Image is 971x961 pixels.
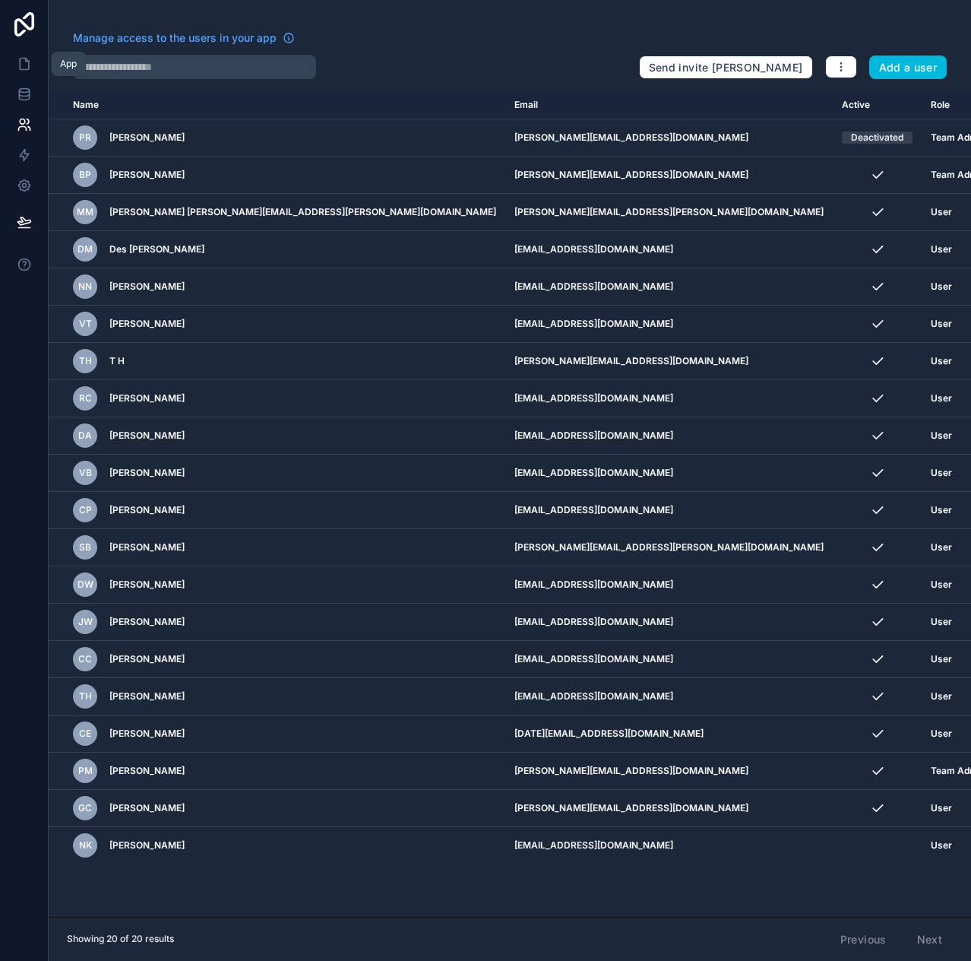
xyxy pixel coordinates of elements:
[77,243,93,255] span: DM
[109,281,185,293] span: [PERSON_NAME]
[931,504,952,516] span: User
[109,728,185,740] span: [PERSON_NAME]
[79,541,91,553] span: SB
[833,91,922,119] th: Active
[73,30,277,46] span: Manage access to the users in your app
[931,281,952,293] span: User
[505,715,833,753] td: [DATE][EMAIL_ADDRESS][DOMAIN_NAME]
[79,392,92,404] span: RC
[79,467,92,479] span: VB
[505,678,833,715] td: [EMAIL_ADDRESS][DOMAIN_NAME]
[109,132,185,144] span: [PERSON_NAME]
[79,839,92,852] span: NK
[931,802,952,814] span: User
[505,529,833,566] td: [PERSON_NAME][EMAIL_ADDRESS][PERSON_NAME][DOMAIN_NAME]
[78,653,92,665] span: CC
[79,504,92,516] span: CP
[869,56,947,80] button: Add a user
[505,492,833,529] td: [EMAIL_ADDRESS][DOMAIN_NAME]
[505,455,833,492] td: [EMAIL_ADDRESS][DOMAIN_NAME]
[109,541,185,553] span: [PERSON_NAME]
[931,653,952,665] span: User
[505,157,833,194] td: [PERSON_NAME][EMAIL_ADDRESS][DOMAIN_NAME]
[109,318,185,330] span: [PERSON_NAME]
[931,616,952,628] span: User
[60,58,77,70] div: App
[505,91,833,119] th: Email
[851,132,903,144] div: Deactivated
[67,933,174,945] span: Showing 20 of 20 results
[79,169,91,181] span: BP
[505,343,833,380] td: [PERSON_NAME][EMAIL_ADDRESS][DOMAIN_NAME]
[109,243,204,255] span: Des [PERSON_NAME]
[109,206,496,218] span: [PERSON_NAME] [PERSON_NAME][EMAIL_ADDRESS][PERSON_NAME][DOMAIN_NAME]
[109,765,185,777] span: [PERSON_NAME]
[931,728,952,740] span: User
[78,616,93,628] span: JW
[505,119,833,157] td: [PERSON_NAME][EMAIL_ADDRESS][DOMAIN_NAME]
[49,91,505,119] th: Name
[931,243,952,255] span: User
[49,91,971,917] div: scrollable content
[505,194,833,231] td: [PERSON_NAME][EMAIL_ADDRESS][PERSON_NAME][DOMAIN_NAME]
[109,467,185,479] span: [PERSON_NAME]
[77,579,93,591] span: DW
[109,690,185,703] span: [PERSON_NAME]
[109,169,185,181] span: [PERSON_NAME]
[109,579,185,591] span: [PERSON_NAME]
[109,839,185,852] span: [PERSON_NAME]
[505,417,833,455] td: [EMAIL_ADDRESS][DOMAIN_NAME]
[931,318,952,330] span: User
[109,355,125,367] span: T H
[505,790,833,827] td: [PERSON_NAME][EMAIL_ADDRESS][DOMAIN_NAME]
[931,579,952,591] span: User
[931,430,952,442] span: User
[79,132,91,144] span: PR
[505,268,833,306] td: [EMAIL_ADDRESS][DOMAIN_NAME]
[505,380,833,417] td: [EMAIL_ADDRESS][DOMAIN_NAME]
[505,604,833,641] td: [EMAIL_ADDRESS][DOMAIN_NAME]
[505,231,833,268] td: [EMAIL_ADDRESS][DOMAIN_NAME]
[78,430,92,442] span: DA
[109,653,185,665] span: [PERSON_NAME]
[505,753,833,790] td: [PERSON_NAME][EMAIL_ADDRESS][DOMAIN_NAME]
[931,355,952,367] span: User
[505,827,833,864] td: [EMAIL_ADDRESS][DOMAIN_NAME]
[931,467,952,479] span: User
[78,765,93,777] span: PM
[78,802,92,814] span: GC
[931,839,952,852] span: User
[79,318,92,330] span: VT
[109,616,185,628] span: [PERSON_NAME]
[79,355,92,367] span: TH
[73,30,295,46] a: Manage access to the users in your app
[79,690,92,703] span: TH
[931,690,952,703] span: User
[931,392,952,404] span: User
[79,728,91,740] span: CE
[109,802,185,814] span: [PERSON_NAME]
[505,566,833,604] td: [EMAIL_ADDRESS][DOMAIN_NAME]
[931,541,952,553] span: User
[931,206,952,218] span: User
[639,56,813,80] button: Send invite [PERSON_NAME]
[109,430,185,442] span: [PERSON_NAME]
[78,281,92,293] span: NN
[505,641,833,678] td: [EMAIL_ADDRESS][DOMAIN_NAME]
[109,504,185,516] span: [PERSON_NAME]
[77,206,93,218] span: Mm
[109,392,185,404] span: [PERSON_NAME]
[505,306,833,343] td: [EMAIL_ADDRESS][DOMAIN_NAME]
